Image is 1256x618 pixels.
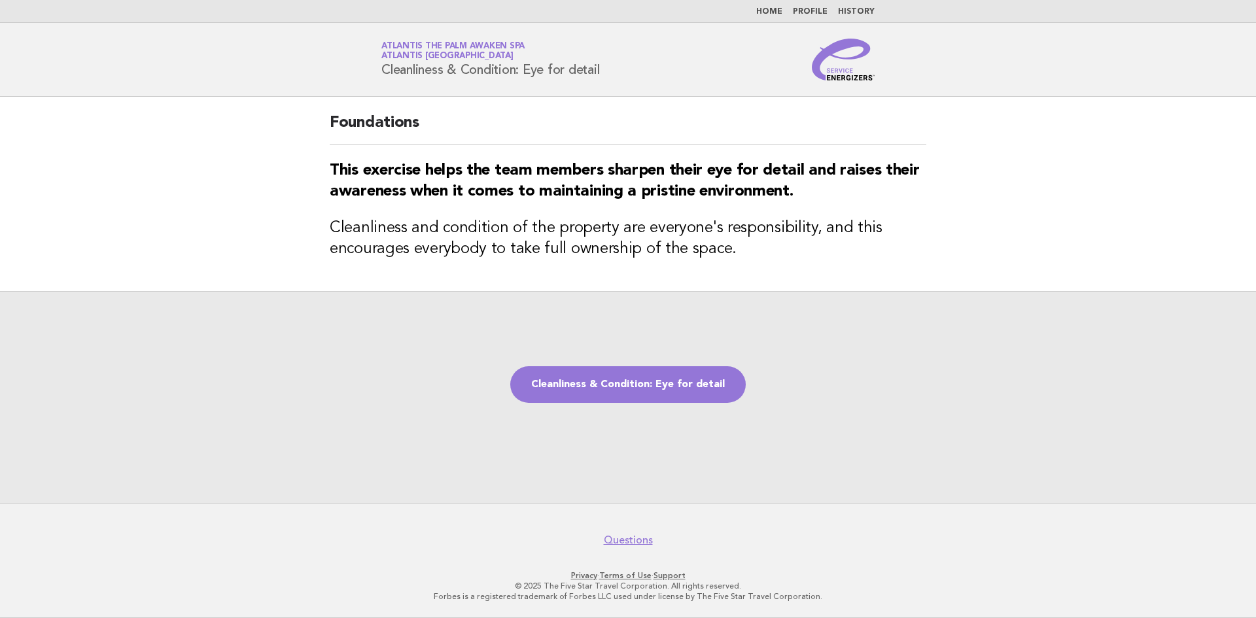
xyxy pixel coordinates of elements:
[604,534,653,547] a: Questions
[812,39,875,80] img: Service Energizers
[571,571,597,580] a: Privacy
[510,366,746,403] a: Cleanliness & Condition: Eye for detail
[228,581,1028,591] p: © 2025 The Five Star Travel Corporation. All rights reserved.
[330,163,919,199] strong: This exercise helps the team members sharpen their eye for detail and raises their awareness when...
[793,8,828,16] a: Profile
[228,591,1028,602] p: Forbes is a registered trademark of Forbes LLC used under license by The Five Star Travel Corpora...
[228,570,1028,581] p: · ·
[330,112,926,145] h2: Foundations
[599,571,652,580] a: Terms of Use
[381,42,525,60] a: Atlantis The Palm Awaken SpaAtlantis [GEOGRAPHIC_DATA]
[330,218,926,260] h3: Cleanliness and condition of the property are everyone's responsibility, and this encourages ever...
[381,43,599,77] h1: Cleanliness & Condition: Eye for detail
[756,8,782,16] a: Home
[654,571,686,580] a: Support
[381,52,514,61] span: Atlantis [GEOGRAPHIC_DATA]
[838,8,875,16] a: History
